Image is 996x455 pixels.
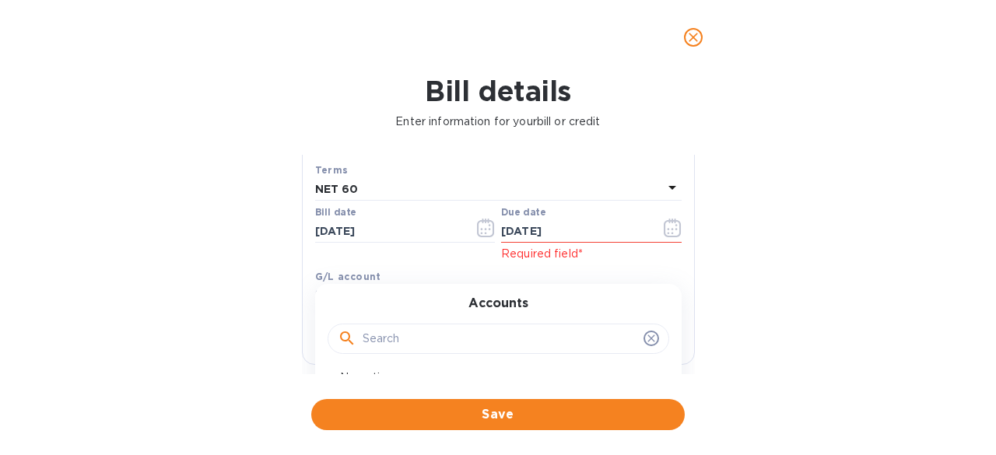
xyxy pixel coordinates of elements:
[324,405,672,424] span: Save
[501,219,648,243] input: Due date
[315,271,381,282] b: G/L account
[340,369,644,386] p: No options
[363,327,637,351] input: Search
[501,208,545,218] label: Due date
[315,183,359,195] b: NET 60
[315,164,349,176] b: Terms
[315,208,356,218] label: Bill date
[315,219,462,243] input: Select date
[12,114,984,130] p: Enter information for your bill or credit
[311,399,685,430] button: Save
[675,19,712,56] button: close
[315,287,421,303] p: Select G/L account
[468,296,528,311] h3: Accounts
[12,75,984,107] h1: Bill details
[501,246,682,262] p: Required field*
